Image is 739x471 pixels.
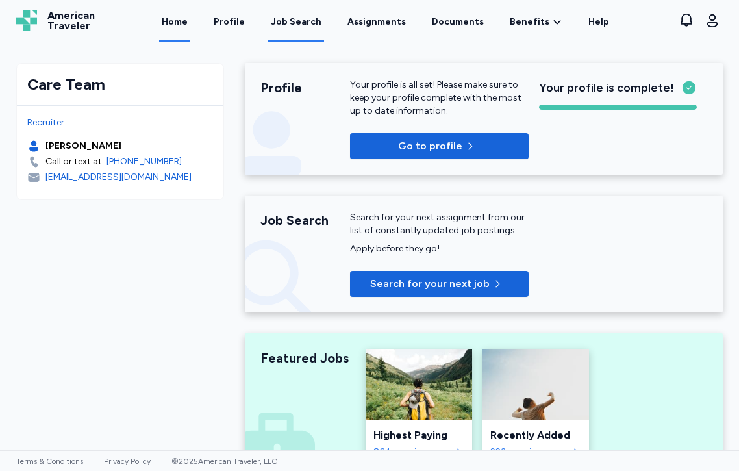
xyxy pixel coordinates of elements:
a: Recently AddedRecently Added223 openings [482,349,589,466]
a: Privacy Policy [104,457,151,466]
span: Benefits [510,16,549,29]
a: Highest PayingHighest Paying864 openings [366,349,472,466]
a: Terms & Conditions [16,457,83,466]
a: Benefits [510,16,562,29]
div: Recently Added [490,427,581,443]
img: Recently Added [482,349,589,420]
img: Logo [16,10,37,31]
a: Job Search [268,1,324,42]
p: Go to profile [398,138,462,154]
div: Job Search [271,16,321,29]
button: Search for your next job [350,271,529,297]
div: 864 openings [373,446,451,459]
button: Go to profile [350,133,529,159]
div: Recruiter [27,116,213,129]
div: [PERSON_NAME] [45,140,121,153]
span: © 2025 American Traveler, LLC [171,457,277,466]
img: Highest Paying [366,349,472,420]
div: Care Team [27,74,213,95]
div: Job Search [260,211,350,229]
div: Featured Jobs [260,349,350,367]
div: Apply before they go! [350,242,529,255]
div: Search for your next assignment from our list of constantly updated job postings. [350,211,529,237]
p: Your profile is all set! Please make sure to keep your profile complete with the most up to date ... [350,79,529,118]
div: 223 openings [490,446,568,459]
span: Your profile is complete! [539,79,674,97]
div: Call or text at: [45,155,104,168]
span: Search for your next job [370,276,490,292]
a: Home [159,1,190,42]
a: [PHONE_NUMBER] [106,155,182,168]
div: [EMAIL_ADDRESS][DOMAIN_NAME] [45,171,192,184]
div: Profile [260,79,350,97]
span: American Traveler [47,10,95,31]
div: Highest Paying [373,427,464,443]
